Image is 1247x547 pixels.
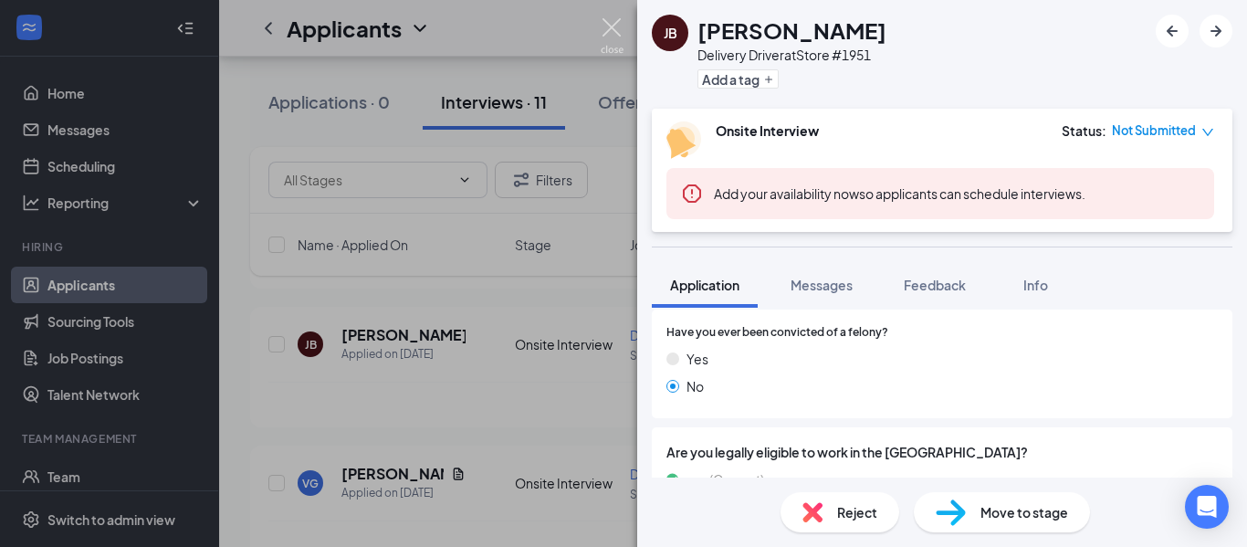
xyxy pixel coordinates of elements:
div: Status : [1062,121,1106,140]
button: ArrowRight [1200,15,1232,47]
button: PlusAdd a tag [697,69,779,89]
span: Reject [837,502,877,522]
div: Open Intercom Messenger [1185,485,1229,529]
span: Yes [686,349,708,369]
span: Not Submitted [1112,121,1196,140]
span: so applicants can schedule interviews. [714,185,1085,202]
span: Application [670,277,739,293]
span: Feedback [904,277,966,293]
span: Have you ever been convicted of a felony? [666,324,888,342]
svg: ArrowRight [1205,20,1227,42]
b: Onsite Interview [716,122,819,139]
span: No [686,376,704,396]
div: JB [664,24,677,42]
svg: Plus [763,74,774,85]
span: down [1201,126,1214,139]
h1: [PERSON_NAME] [697,15,886,46]
span: Move to stage [980,502,1068,522]
svg: Error [681,183,703,205]
button: ArrowLeftNew [1156,15,1189,47]
span: yes (Correct) [686,469,764,489]
span: Info [1023,277,1048,293]
button: Add your availability now [714,184,859,203]
svg: ArrowLeftNew [1161,20,1183,42]
span: Are you legally eligible to work in the [GEOGRAPHIC_DATA]? [666,442,1218,462]
div: Delivery Driver at Store #1951 [697,46,886,64]
span: Messages [791,277,853,293]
